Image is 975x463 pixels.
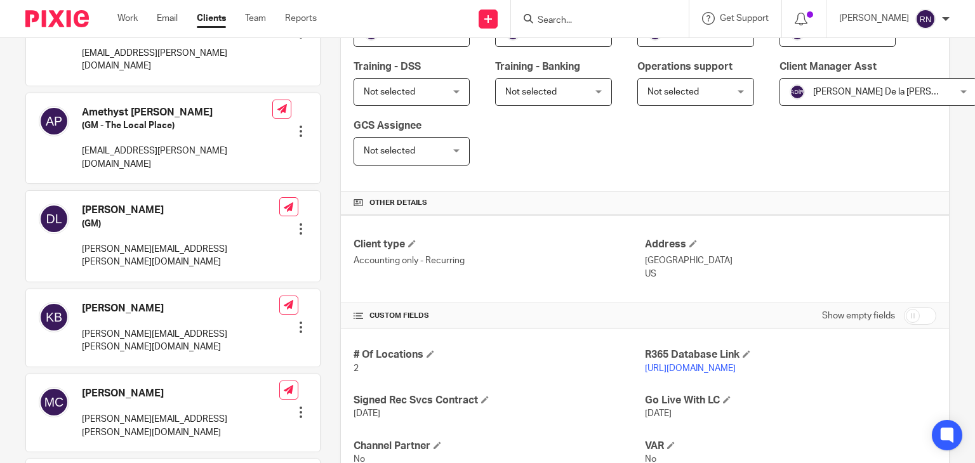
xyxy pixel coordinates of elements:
[495,62,580,72] span: Training - Banking
[82,119,272,132] h5: (GM - The Local Place)
[82,302,279,315] h4: [PERSON_NAME]
[645,364,736,373] a: [URL][DOMAIN_NAME]
[82,218,279,230] h5: (GM)
[82,328,279,354] p: [PERSON_NAME][EMAIL_ADDRESS][PERSON_NAME][DOMAIN_NAME]
[536,15,651,27] input: Search
[354,364,359,373] span: 2
[354,62,421,72] span: Training - DSS
[354,409,380,418] span: [DATE]
[354,238,645,251] h4: Client type
[645,268,936,280] p: US
[82,106,272,119] h4: Amethyst [PERSON_NAME]
[354,440,645,453] h4: Channel Partner
[354,394,645,407] h4: Signed Rec Svcs Contract
[915,9,936,29] img: svg%3E
[197,12,226,25] a: Clients
[82,243,279,269] p: [PERSON_NAME][EMAIL_ADDRESS][PERSON_NAME][DOMAIN_NAME]
[839,12,909,25] p: [PERSON_NAME]
[645,238,936,251] h4: Address
[117,12,138,25] a: Work
[354,121,421,131] span: GCS Assignee
[505,88,557,96] span: Not selected
[39,106,69,136] img: svg%3E
[39,204,69,234] img: svg%3E
[822,310,895,322] label: Show empty fields
[369,198,427,208] span: Other details
[82,204,279,217] h4: [PERSON_NAME]
[364,88,415,96] span: Not selected
[647,88,699,96] span: Not selected
[82,387,279,400] h4: [PERSON_NAME]
[157,12,178,25] a: Email
[82,413,279,439] p: [PERSON_NAME][EMAIL_ADDRESS][PERSON_NAME][DOMAIN_NAME]
[645,409,672,418] span: [DATE]
[645,394,936,407] h4: Go Live With LC
[82,47,272,73] p: [EMAIL_ADDRESS][PERSON_NAME][DOMAIN_NAME]
[82,145,272,171] p: [EMAIL_ADDRESS][PERSON_NAME][DOMAIN_NAME]
[285,12,317,25] a: Reports
[720,14,769,23] span: Get Support
[39,302,69,332] img: svg%3E
[245,12,266,25] a: Team
[645,348,936,362] h4: R365 Database Link
[354,348,645,362] h4: # Of Locations
[645,254,936,267] p: [GEOGRAPHIC_DATA]
[364,147,415,155] span: Not selected
[779,62,877,72] span: Client Manager Asst
[790,84,805,100] img: svg%3E
[354,254,645,267] p: Accounting only - Recurring
[637,62,733,72] span: Operations support
[354,311,645,321] h4: CUSTOM FIELDS
[25,10,89,27] img: Pixie
[39,387,69,417] img: svg%3E
[645,440,936,453] h4: VAR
